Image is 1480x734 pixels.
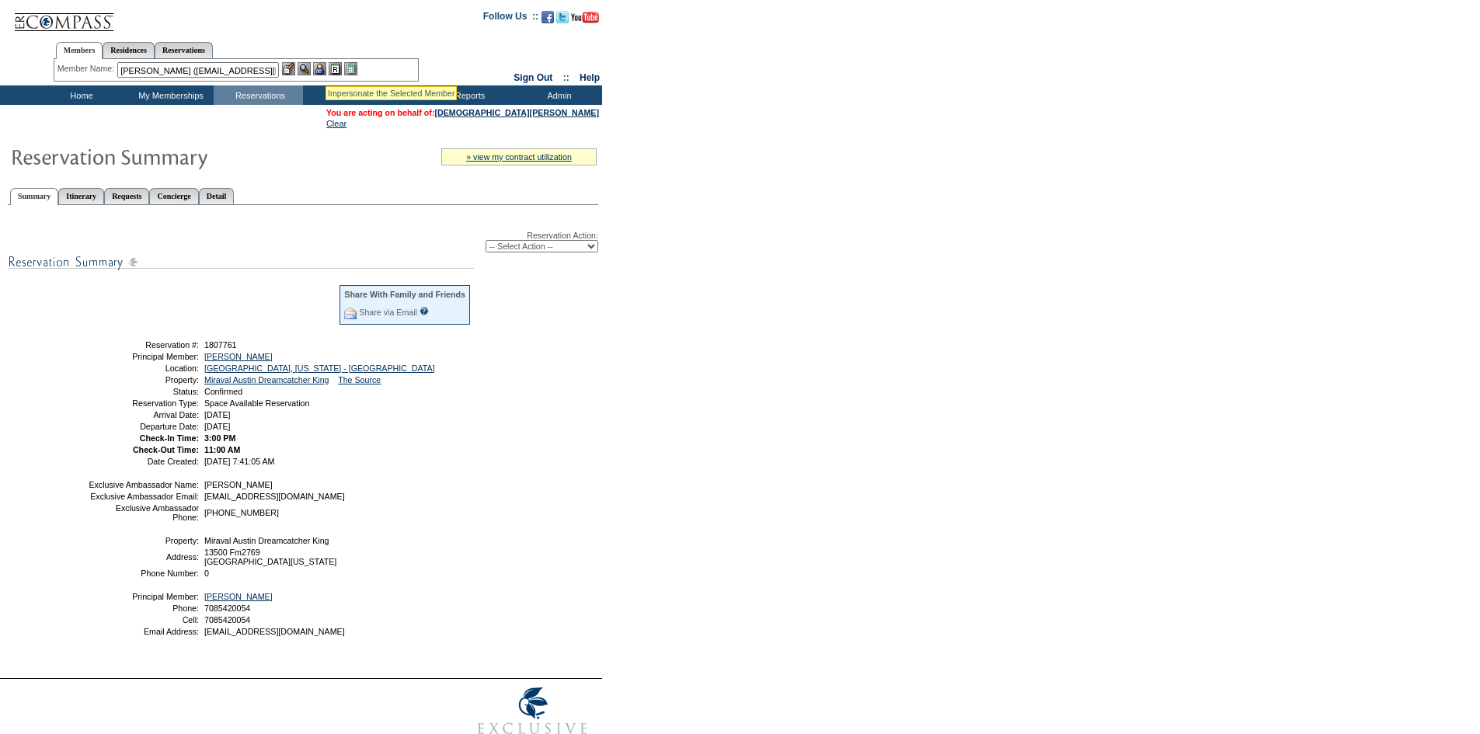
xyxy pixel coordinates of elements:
[133,445,199,454] strong: Check-Out Time:
[338,375,381,384] a: The Source
[556,11,569,23] img: Follow us on Twitter
[124,85,214,105] td: My Memberships
[88,569,199,578] td: Phone Number:
[58,188,104,204] a: Itinerary
[104,188,149,204] a: Requests
[513,85,602,105] td: Admin
[57,62,117,75] div: Member Name:
[434,108,599,117] a: [DEMOGRAPHIC_DATA][PERSON_NAME]
[563,72,569,83] span: ::
[359,308,417,317] a: Share via Email
[88,364,199,373] td: Location:
[88,548,199,566] td: Address:
[344,62,357,75] img: b_calculator.gif
[329,62,342,75] img: Reservations
[204,480,273,489] span: [PERSON_NAME]
[204,445,240,454] span: 11:00 AM
[204,592,273,601] a: [PERSON_NAME]
[204,352,273,361] a: [PERSON_NAME]
[204,364,435,373] a: [GEOGRAPHIC_DATA], [US_STATE] - [GEOGRAPHIC_DATA]
[542,16,554,25] a: Become our fan on Facebook
[204,410,231,419] span: [DATE]
[103,42,155,58] a: Residences
[204,398,309,408] span: Space Available Reservation
[204,340,237,350] span: 1807761
[88,604,199,613] td: Phone:
[313,62,326,75] img: Impersonate
[88,340,199,350] td: Reservation #:
[199,188,235,204] a: Detail
[88,492,199,501] td: Exclusive Ambassador Email:
[571,12,599,23] img: Subscribe to our YouTube Channel
[10,188,58,205] a: Summary
[204,422,231,431] span: [DATE]
[88,503,199,522] td: Exclusive Ambassador Phone:
[344,290,465,299] div: Share With Family and Friends
[10,141,321,172] img: Reservaton Summary
[88,422,199,431] td: Departure Date:
[328,89,454,98] div: Impersonate the Selected Member
[556,16,569,25] a: Follow us on Twitter
[56,42,103,59] a: Members
[298,62,311,75] img: View
[140,433,199,443] strong: Check-In Time:
[326,119,346,128] a: Clear
[204,627,345,636] span: [EMAIL_ADDRESS][DOMAIN_NAME]
[88,627,199,636] td: Email Address:
[204,457,274,466] span: [DATE] 7:41:05 AM
[149,188,198,204] a: Concierge
[214,85,303,105] td: Reservations
[88,375,199,384] td: Property:
[204,536,329,545] span: Miraval Austin Dreamcatcher King
[204,508,279,517] span: [PHONE_NUMBER]
[204,492,345,501] span: [EMAIL_ADDRESS][DOMAIN_NAME]
[204,615,250,624] span: 7085420054
[204,387,242,396] span: Confirmed
[8,252,474,272] img: subTtlResSummary.gif
[571,16,599,25] a: Subscribe to our YouTube Channel
[423,85,513,105] td: Reports
[88,457,199,466] td: Date Created:
[88,480,199,489] td: Exclusive Ambassador Name:
[542,11,554,23] img: Become our fan on Facebook
[88,387,199,396] td: Status:
[204,604,250,613] span: 7085420054
[88,352,199,361] td: Principal Member:
[580,72,600,83] a: Help
[420,307,429,315] input: What is this?
[204,433,235,443] span: 3:00 PM
[88,592,199,601] td: Principal Member:
[88,410,199,419] td: Arrival Date:
[466,152,572,162] a: » view my contract utilization
[303,85,423,105] td: Vacation Collection
[8,231,598,252] div: Reservation Action:
[88,615,199,624] td: Cell:
[483,9,538,28] td: Follow Us ::
[35,85,124,105] td: Home
[155,42,213,58] a: Reservations
[204,375,329,384] a: Miraval Austin Dreamcatcher King
[282,62,295,75] img: b_edit.gif
[514,72,552,83] a: Sign Out
[326,108,599,117] font: You are acting on behalf of:
[88,398,199,408] td: Reservation Type:
[204,548,336,566] span: 13500 Fm2769 [GEOGRAPHIC_DATA][US_STATE]
[204,569,209,578] span: 0
[88,536,199,545] td: Property:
